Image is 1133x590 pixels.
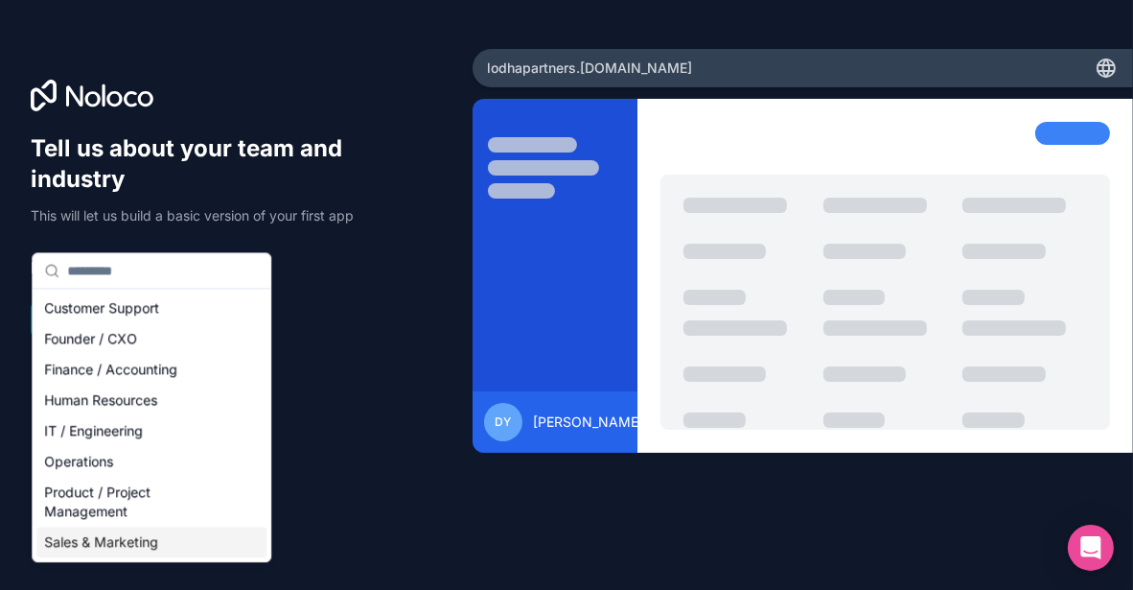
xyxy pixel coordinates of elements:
[36,477,266,527] div: Product / Project Management
[31,133,442,195] h1: Tell us about your team and industry
[36,323,266,354] div: Founder / CXO
[36,293,266,323] div: Customer Support
[534,413,644,432] span: [PERSON_NAME]
[495,414,511,430] span: DY
[36,527,266,557] div: Sales & Marketing
[31,256,111,279] span: I am on the
[36,415,266,446] div: IT / Engineering
[36,385,266,415] div: Human Resources
[36,446,266,477] div: Operations
[31,206,442,225] p: This will let us build a basic version of your first app
[36,354,266,385] div: Finance / Accounting
[1068,525,1114,571] div: Open Intercom Messenger
[488,59,693,78] span: lodhapartners .[DOMAIN_NAME]
[33,289,270,561] div: Suggestions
